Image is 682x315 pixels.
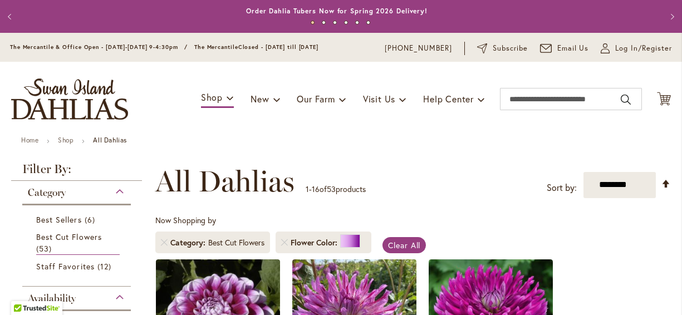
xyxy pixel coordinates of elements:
a: Best Cut Flowers [36,231,120,255]
span: All Dahlias [155,165,295,198]
span: Best Cut Flowers [36,232,102,242]
span: 53 [327,184,336,194]
a: [PHONE_NUMBER] [385,43,452,54]
span: Staff Favorites [36,261,95,272]
a: Best Sellers [36,214,120,225]
p: - of products [306,180,366,198]
button: 2 of 6 [322,21,326,24]
div: Best Cut Flowers [208,237,264,248]
button: Next [660,6,682,28]
span: New [251,93,269,105]
span: Category [28,186,66,199]
button: 6 of 6 [366,21,370,24]
span: 16 [312,184,320,194]
a: Remove Category Best Cut Flowers [161,239,168,246]
span: Category [170,237,208,248]
a: Log In/Register [601,43,672,54]
a: Remove Flower Color Purple [281,239,288,246]
span: Clear All [388,240,421,250]
button: 1 of 6 [311,21,315,24]
span: Closed - [DATE] till [DATE] [238,43,318,51]
a: Subscribe [477,43,528,54]
span: Log In/Register [615,43,672,54]
span: Help Center [423,93,474,105]
a: Staff Favorites [36,260,120,272]
span: Subscribe [493,43,528,54]
a: Email Us [540,43,589,54]
a: Shop [58,136,73,144]
span: Visit Us [363,93,395,105]
span: Flower Color [291,237,340,248]
a: Order Dahlia Tubers Now for Spring 2026 Delivery! [246,7,428,15]
a: Home [21,136,38,144]
span: Availability [28,292,76,304]
strong: Filter By: [11,163,142,181]
span: Now Shopping by [155,215,216,225]
strong: All Dahlias [93,136,127,144]
span: 1 [306,184,309,194]
span: Our Farm [297,93,335,105]
a: Clear All [382,237,426,253]
span: Best Sellers [36,214,82,225]
span: 12 [97,260,114,272]
a: store logo [11,78,128,120]
span: 6 [85,214,98,225]
span: The Mercantile & Office Open - [DATE]-[DATE] 9-4:30pm / The Mercantile [10,43,238,51]
span: 53 [36,243,55,254]
button: 4 of 6 [344,21,348,24]
span: Shop [201,91,223,103]
label: Sort by: [547,178,577,198]
button: 3 of 6 [333,21,337,24]
button: 5 of 6 [355,21,359,24]
span: Email Us [557,43,589,54]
